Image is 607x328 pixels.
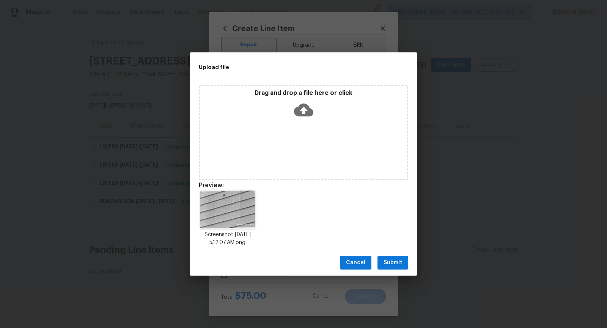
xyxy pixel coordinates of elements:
img: AM1l48I+CFWgAAAAAElFTkSuQmCC [200,191,255,229]
button: Cancel [340,256,371,270]
h2: Upload file [199,63,374,71]
p: Drag and drop a file here or click [200,89,407,97]
span: Submit [384,258,402,268]
span: Cancel [346,258,365,268]
p: Screenshot [DATE] 5.12.07 AM.png [199,231,256,247]
button: Submit [377,256,408,270]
